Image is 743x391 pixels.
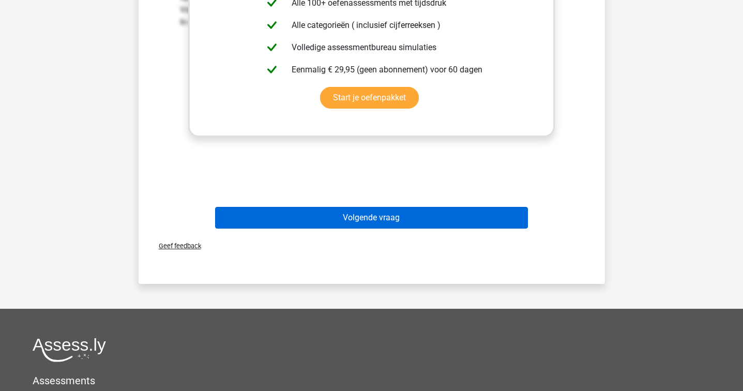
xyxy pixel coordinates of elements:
[33,338,106,362] img: Assessly logo
[33,374,710,387] h5: Assessments
[320,87,419,109] a: Start je oefenpakket
[215,207,528,229] button: Volgende vraag
[150,242,201,250] span: Geef feedback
